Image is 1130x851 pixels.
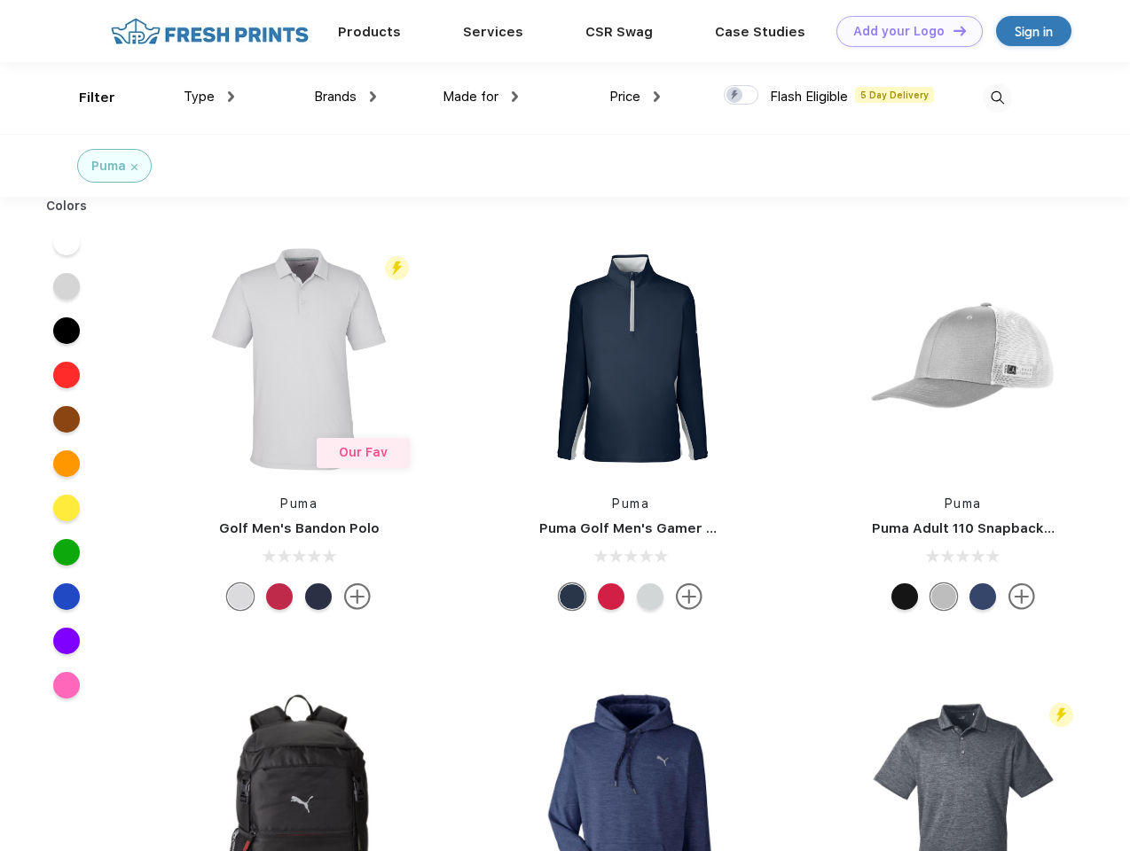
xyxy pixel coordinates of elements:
a: Products [338,24,401,40]
img: dropdown.png [370,91,376,102]
a: Puma [945,496,982,511]
img: dropdown.png [228,91,234,102]
img: flash_active_toggle.svg [1049,703,1073,727]
div: Quarry with Brt Whit [930,583,957,610]
div: Sign in [1015,21,1053,42]
img: fo%20logo%202.webp [106,16,314,47]
img: func=resize&h=266 [845,241,1081,477]
a: Puma [280,496,318,511]
span: Our Fav [339,445,388,459]
span: Type [184,89,215,105]
img: func=resize&h=266 [513,241,749,477]
img: DT [953,26,966,35]
div: Ski Patrol [598,583,624,610]
div: Filter [79,88,115,108]
div: Peacoat with Qut Shd [969,583,996,610]
img: more.svg [676,583,702,610]
img: flash_active_toggle.svg [385,256,409,280]
div: High Rise [637,583,663,610]
span: Flash Eligible [770,89,848,105]
span: Made for [443,89,498,105]
span: Brands [314,89,357,105]
div: Navy Blazer [305,583,332,610]
div: Pma Blk with Pma Blk [891,583,918,610]
div: Colors [33,197,101,215]
div: Navy Blazer [559,583,585,610]
a: CSR Swag [585,24,653,40]
img: dropdown.png [512,91,518,102]
img: func=resize&h=266 [181,241,417,477]
a: Puma Golf Men's Gamer Golf Quarter-Zip [539,520,820,536]
img: desktop_search.svg [983,83,1012,113]
div: Add your Logo [853,24,945,39]
span: Price [609,89,640,105]
div: High Rise [227,583,254,610]
span: 5 Day Delivery [855,87,934,103]
img: more.svg [1008,583,1035,610]
a: Golf Men's Bandon Polo [219,520,380,536]
img: filter_cancel.svg [131,164,137,170]
div: Puma [91,157,126,176]
div: Ski Patrol [266,583,293,610]
img: more.svg [344,583,371,610]
a: Services [463,24,523,40]
img: dropdown.png [654,91,660,102]
a: Sign in [996,16,1071,46]
a: Puma [612,496,649,511]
